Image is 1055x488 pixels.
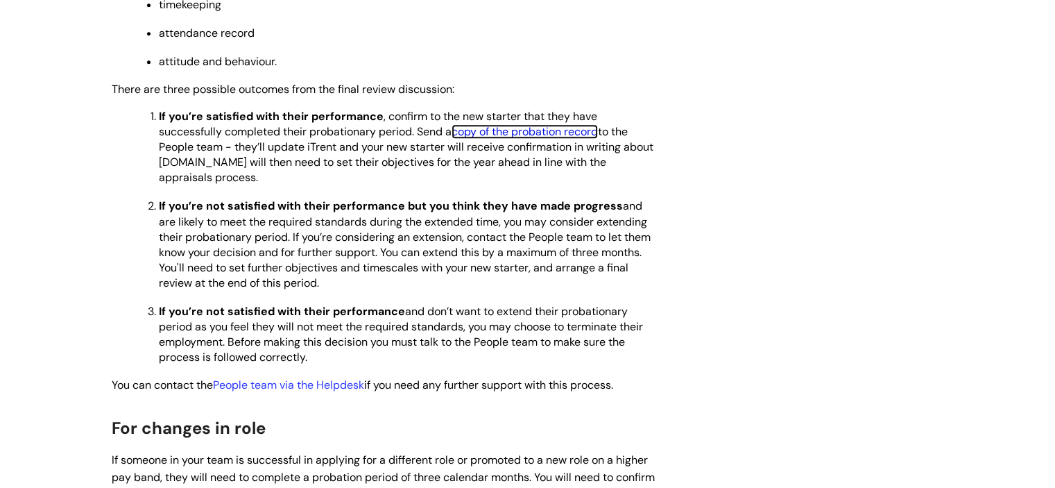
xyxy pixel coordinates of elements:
span: For changes in role [112,417,266,439]
span: and are likely to meet the required standards during the extended time, you may consider extendin... [159,199,651,289]
span: attendance record [159,26,255,40]
span: attitude and behaviour. [159,54,277,69]
a: People team via the Helpdesk [213,378,364,392]
strong: If you’re not satisfied with their performance but you think they have made progress [159,199,623,213]
span: and don’t want to extend their probationary period as you feel they will not meet the required st... [159,304,643,364]
strong: If you’re satisfied with their performance [159,109,384,124]
strong: If you’re not satisfied with their performance [159,304,405,319]
a: copy of the probation record [452,124,598,139]
span: There are three possible outcomes from the final review discussion: [112,82,454,96]
span: , confirm to the new starter that they have successfully completed their probationary period. Sen... [159,109,653,185]
span: You can contact the if you need any further support with this process. [112,378,613,392]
